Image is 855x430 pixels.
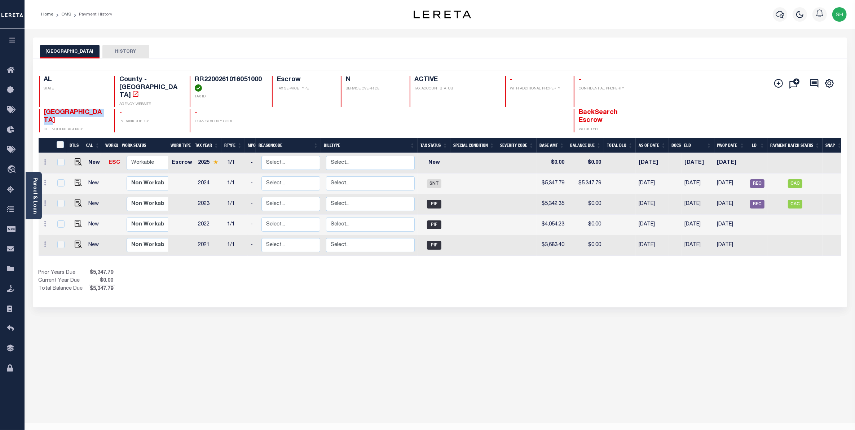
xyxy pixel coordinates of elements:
[567,194,604,215] td: $0.00
[636,235,669,256] td: [DATE]
[224,174,248,194] td: 1/1
[85,174,105,194] td: New
[195,235,224,256] td: 2021
[510,86,565,92] p: WITH ADDITIONAL PROPERTY
[579,76,581,83] span: -
[248,235,259,256] td: -
[497,138,537,153] th: Severity Code: activate to sort column ascending
[427,220,441,229] span: PIF
[750,179,764,188] span: REC
[714,153,748,174] td: [DATE]
[89,277,115,285] span: $0.00
[747,138,767,153] th: LD: activate to sort column ascending
[168,138,192,153] th: Work Type
[277,76,332,84] h4: Escrow
[567,174,604,194] td: $5,347.79
[604,138,636,153] th: Total DLQ: activate to sort column ascending
[682,194,714,215] td: [DATE]
[245,138,256,153] th: MPO
[195,174,224,194] td: 2024
[39,277,89,285] td: Current Year Due
[567,138,604,153] th: Balance Due: activate to sort column ascending
[52,138,67,153] th: &nbsp;
[636,215,669,235] td: [DATE]
[83,138,102,153] th: CAL: activate to sort column ascending
[224,215,248,235] td: 1/1
[44,86,106,92] p: STATE
[248,215,259,235] td: -
[832,7,847,22] img: svg+xml;base64,PHN2ZyB4bWxucz0iaHR0cDovL3d3dy53My5vcmcvMjAwMC9zdmciIHBvaW50ZXItZXZlbnRzPSJub25lIi...
[714,215,748,235] td: [DATE]
[427,241,441,250] span: PIF
[40,45,100,58] button: [GEOGRAPHIC_DATA]
[750,202,764,207] a: REC
[85,153,105,174] td: New
[119,109,122,116] span: -
[418,138,450,153] th: Tax Status: activate to sort column ascending
[195,119,263,124] p: LOAN SEVERITY CODE
[44,109,102,124] span: [GEOGRAPHIC_DATA]
[44,127,106,132] p: DELINQUENT AGENCY
[195,94,263,100] p: TAX ID
[321,138,418,153] th: BillType: activate to sort column ascending
[418,153,450,174] td: New
[427,200,441,209] span: PIF
[277,86,332,92] p: TAX SERVICE TYPE
[256,138,321,153] th: ReasonCode: activate to sort column ascending
[567,215,604,235] td: $0.00
[89,285,115,293] span: $5,347.79
[119,119,181,124] p: IN BANKRUPTCY
[537,215,567,235] td: $4,054.23
[537,138,567,153] th: Base Amt: activate to sort column ascending
[44,76,106,84] h4: AL
[788,202,802,207] a: CAC
[415,86,497,92] p: TAX ACCOUNT STATUS
[427,179,441,188] span: SNT
[67,138,83,153] th: DTLS
[85,235,105,256] td: New
[195,153,224,174] td: 2025
[102,45,149,58] button: HISTORY
[414,10,471,18] img: logo-dark.svg
[714,194,748,215] td: [DATE]
[750,200,764,209] span: REC
[169,153,195,174] td: Escrow
[41,12,53,17] a: Home
[195,194,224,215] td: 2023
[39,269,89,277] td: Prior Years Due
[7,165,18,175] i: travel_explore
[61,12,71,17] a: OMS
[788,200,802,209] span: CAC
[714,235,748,256] td: [DATE]
[510,76,513,83] span: -
[39,285,89,293] td: Total Balance Due
[636,194,669,215] td: [DATE]
[213,160,218,164] img: Star.svg
[119,138,168,153] th: Work Status
[537,235,567,256] td: $3,683.40
[537,174,567,194] td: $5,347.79
[579,109,618,124] span: BackSearch Escrow
[195,76,263,92] h4: RR2200261016051000
[39,138,52,153] th: &nbsp;&nbsp;&nbsp;&nbsp;&nbsp;&nbsp;&nbsp;&nbsp;&nbsp;&nbsp;
[636,153,669,174] td: [DATE]
[537,153,567,174] td: $0.00
[714,138,748,153] th: PWOP Date: activate to sort column ascending
[221,138,245,153] th: RType: activate to sort column ascending
[682,174,714,194] td: [DATE]
[669,138,682,153] th: Docs
[682,215,714,235] td: [DATE]
[119,102,181,107] p: AGENCY WEBSITE
[567,235,604,256] td: $0.00
[788,179,802,188] span: CAC
[714,174,748,194] td: [DATE]
[767,138,823,153] th: Payment Batch Status: activate to sort column ascending
[415,76,497,84] h4: ACTIVE
[32,177,37,214] a: Parcel & Loan
[450,138,497,153] th: Special Condition: activate to sort column ascending
[195,109,197,116] span: -
[579,86,640,92] p: CONFIDENTIAL PROPERTY
[579,127,640,132] p: WORK TYPE
[224,153,248,174] td: 1/1
[109,160,120,165] a: ESC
